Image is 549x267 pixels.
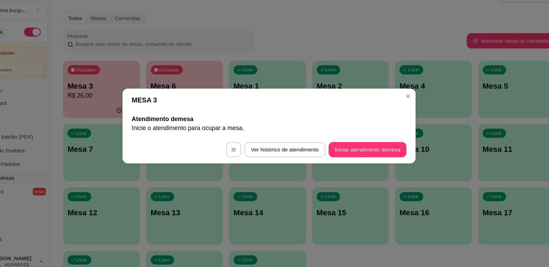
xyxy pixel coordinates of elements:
h2: Atendimento de mesa [150,123,399,131]
button: Iniciar atendimento demesa [328,148,399,162]
button: Close [395,101,406,112]
header: MESA 3 [142,100,407,120]
button: Ver histórico de atendimento [252,148,326,162]
p: Inicie o atendimento para ocupar a mesa . [150,131,399,140]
